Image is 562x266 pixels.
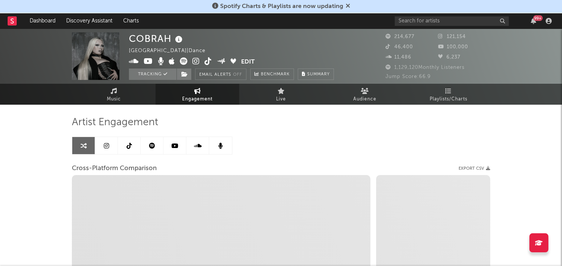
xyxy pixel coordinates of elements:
[261,70,290,79] span: Benchmark
[430,95,467,104] span: Playlists/Charts
[346,3,350,10] span: Dismiss
[72,118,158,127] span: Artist Engagement
[307,72,330,76] span: Summary
[459,166,490,171] button: Export CSV
[156,84,239,105] a: Engagement
[195,68,246,80] button: Email AlertsOff
[276,95,286,104] span: Live
[72,84,156,105] a: Music
[129,68,176,80] button: Tracking
[129,32,184,45] div: COBRAH
[107,95,121,104] span: Music
[438,55,460,60] span: 6,237
[239,84,323,105] a: Live
[438,45,468,49] span: 100,000
[406,84,490,105] a: Playlists/Charts
[531,18,536,24] button: 99+
[233,73,242,77] em: Off
[323,84,406,105] a: Audience
[395,16,509,26] input: Search for artists
[250,68,294,80] a: Benchmark
[386,55,411,60] span: 11,486
[129,46,214,56] div: [GEOGRAPHIC_DATA] | Dance
[220,3,343,10] span: Spotify Charts & Playlists are now updating
[61,13,118,29] a: Discovery Assistant
[241,57,255,67] button: Edit
[386,74,431,79] span: Jump Score: 66.9
[386,45,413,49] span: 46,400
[298,68,334,80] button: Summary
[438,34,466,39] span: 121,154
[386,65,465,70] span: 1,129,120 Monthly Listeners
[386,34,414,39] span: 214,677
[533,15,543,21] div: 99 +
[118,13,144,29] a: Charts
[182,95,213,104] span: Engagement
[24,13,61,29] a: Dashboard
[72,164,157,173] span: Cross-Platform Comparison
[353,95,376,104] span: Audience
